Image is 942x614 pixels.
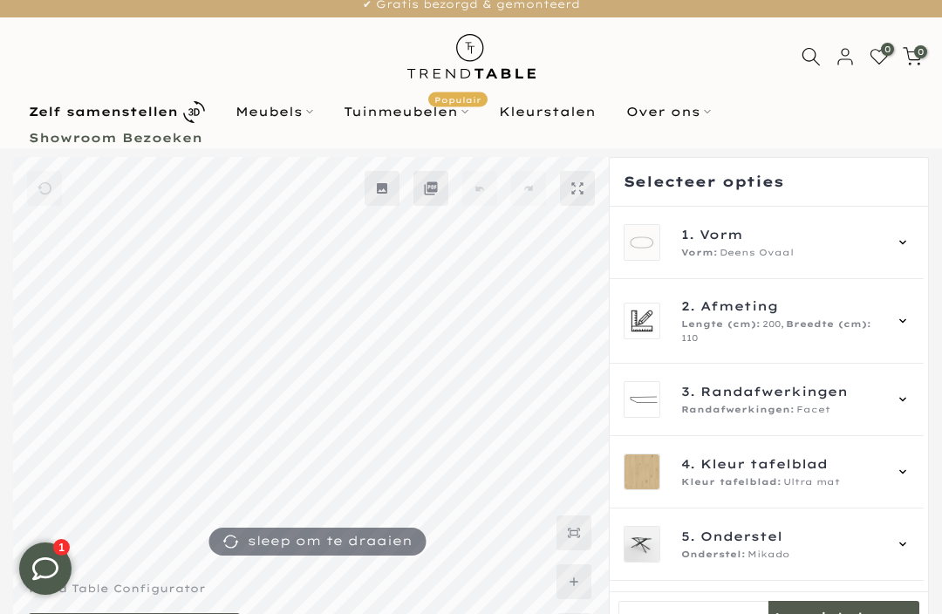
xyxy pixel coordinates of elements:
a: Over ons [611,101,726,122]
a: Showroom Bezoeken [13,127,217,148]
a: 0 [903,47,922,66]
img: trend-table [395,17,548,95]
b: Zelf samenstellen [29,106,178,118]
span: 0 [881,43,894,56]
a: Kleurstalen [483,101,611,122]
a: Zelf samenstellen [13,97,220,127]
span: Populair [428,92,488,107]
a: TuinmeubelenPopulair [328,101,483,122]
a: 0 [870,47,889,66]
iframe: toggle-frame [2,525,89,612]
a: Meubels [220,101,328,122]
b: Showroom Bezoeken [29,132,202,144]
span: 0 [914,45,927,58]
